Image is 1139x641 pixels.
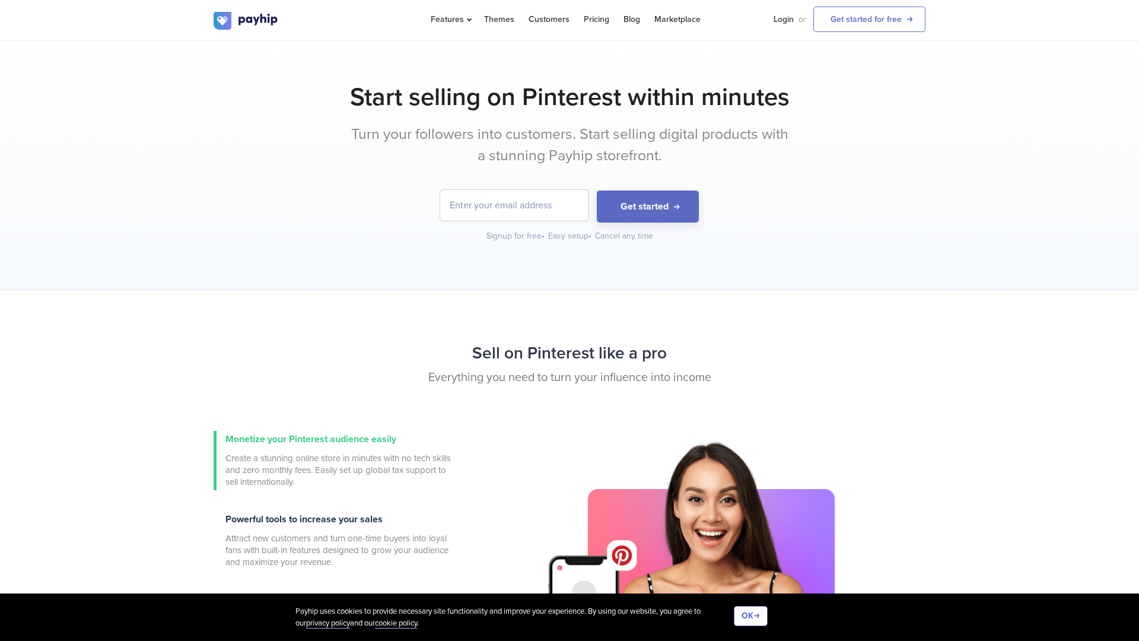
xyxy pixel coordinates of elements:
[214,369,925,386] p: Everything you need to turn your influence into income
[306,618,350,629] a: privacy policy
[588,231,591,241] span: •
[214,511,451,570] a: Powerful tools to increase your sales Attract new customers and turn one-time buyers into loyal f...
[597,191,699,223] button: Get started
[734,606,768,626] button: OK
[225,532,451,568] span: Attract new customers and turn one-time buyers into loyal fans with built-in features designed to...
[225,433,396,445] span: Monetize your Pinterest audience easily
[431,14,470,24] span: Features
[548,230,593,242] div: Easy setup
[595,230,653,242] div: Cancel any time
[295,606,734,629] div: Payhip uses cookies to provide necessary site functionality and improve your experience. By using...
[225,452,451,488] span: Create a stunning online store in minutes with no tech skills and zero monthly fees. Easily set u...
[542,231,545,241] span: •
[347,124,792,166] p: Turn your followers into customers. Start selling digital products with a stunning Payhip storefr...
[214,338,925,369] h2: Sell on Pinterest like a pro
[486,230,546,242] div: Signup for free
[214,431,451,490] a: Monetize your Pinterest audience easily Create a stunning online store in minutes with no tech sk...
[375,618,417,629] a: cookie policy
[813,7,925,32] a: Get started for free
[214,82,925,112] h1: Start selling on Pinterest within minutes
[440,190,588,221] input: Enter your email address
[225,513,383,525] span: Powerful tools to increase your sales
[214,12,279,30] img: logo.svg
